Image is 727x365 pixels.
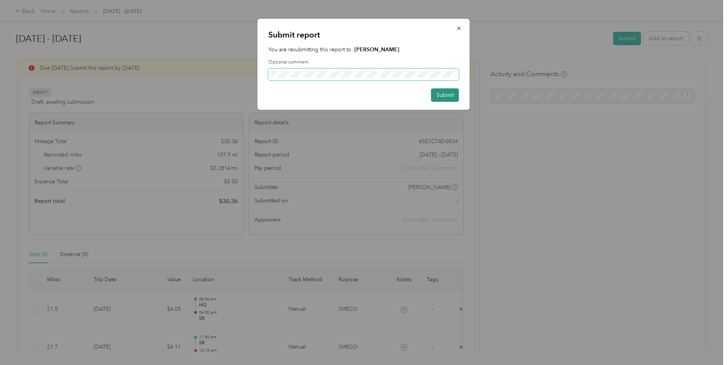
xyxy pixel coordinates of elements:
[431,88,459,102] button: Submit
[354,46,399,53] strong: [PERSON_NAME]
[268,46,459,54] p: You are resubmitting this report to:
[268,29,459,40] p: Submit report
[684,322,727,365] iframe: Everlance-gr Chat Button Frame
[268,59,459,66] label: Optional comment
